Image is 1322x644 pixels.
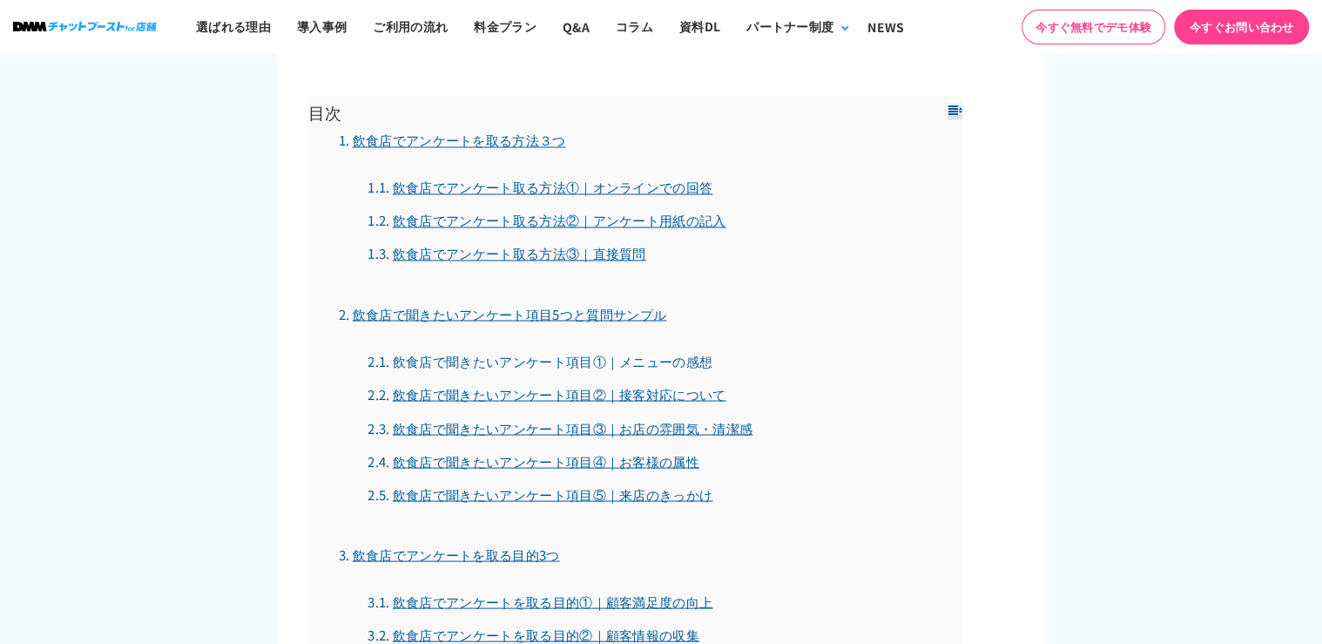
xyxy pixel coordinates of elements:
[1022,10,1165,44] a: 今すぐ無料でデモ体験
[368,351,712,369] a: 飲食店で聞きたいアンケート項目①｜メニューの感想
[368,384,725,403] a: 飲食店で聞きたいアンケート項目②｜接客対応について
[368,178,712,196] a: 飲食店でアンケート取る方法①｜オンラインでの回答
[368,418,752,437] a: 飲食店で聞きたいアンケート項目③｜お店の雰囲気・清潔感
[339,545,560,563] a: 飲食店でアンケートを取る目的3つ
[1174,10,1309,44] a: 今すぐお問い合わせ
[339,304,666,322] a: 飲食店で聞きたいアンケート項目5つと質問サンプル
[368,625,699,643] a: 飲食店でアンケートを取る目的②｜顧客情報の収集
[308,96,754,129] p: 目次
[368,211,725,229] a: 飲食店でアンケート取る方法②｜アンケート用紙の記入
[339,131,566,149] a: 飲食店でアンケートを取る方法３つ
[368,592,712,610] a: 飲食店でアンケートを取る目的①｜顧客満足度の向上
[368,244,645,262] a: 飲食店でアンケート取る方法③｜直接質問
[368,485,712,503] a: 飲食店で聞きたいアンケート項目⑤｜来店のきっかけ
[13,22,157,31] img: ロゴ
[746,17,833,36] div: パートナー制度
[368,451,699,470] a: 飲食店で聞きたいアンケート項目④｜お客様の属性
